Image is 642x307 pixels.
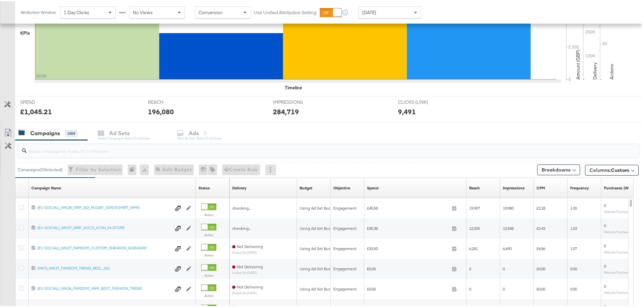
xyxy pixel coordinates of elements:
span: checking... [232,204,251,209]
label: Active [201,252,216,256]
span: Not Delivering [237,283,263,288]
span: 1.07 [570,245,577,250]
div: Using Ad Set Budget [300,204,337,210]
span: No Views [133,8,153,14]
span: SPEND [20,98,71,104]
span: £2.42 [537,224,545,229]
div: Campaign Name [31,184,61,189]
div: Timeline [285,83,302,90]
sub: Website Purchases [604,269,631,273]
a: (EU SOCIAL)_WK28_DRIP_ADI_RUGBY_SWEATSHIRT_WMN [37,204,171,210]
span: Engagement [333,245,357,250]
span: 0.00 [570,265,577,270]
div: Status [198,184,210,189]
sub: ended on [DATE] [232,249,263,253]
a: (EU SOCIAL)_WK27_FAMDOM_CUSTOM_SNEAKER_GIVEAWAY [37,244,171,251]
span: £0.00 [367,265,449,270]
span: 0 [469,265,471,270]
span: 0 [604,202,606,207]
span: 12,205 [469,224,480,229]
div: Campaigns [30,128,60,136]
span: 12,548 [503,224,514,229]
a: The total amount spent to date. [367,184,378,189]
div: 9,491 [398,105,416,115]
a: The average cost you've paid to have 1,000 impressions of your ad. [537,184,545,189]
span: £2.28 [537,204,545,209]
span: 1.03 [570,224,577,229]
div: Impressions [503,184,525,189]
input: Search Campaigns by Name, ID or Objective [27,140,582,153]
a: The maximum amount you're willing to spend on your ads, on average each day or over the lifetime ... [300,184,312,189]
label: Active [201,272,216,276]
text: Amount (GBP) [575,49,581,78]
a: (MKT)_WK27_FAMDOM_TREND_REEL_IGC [37,264,171,271]
span: Engagement [333,285,357,290]
div: 1004 [65,129,77,135]
span: £0.00 [537,265,545,270]
a: The number of people your ad was served to. [469,184,480,189]
span: [DATE] [362,8,376,14]
span: £45.58 [367,204,449,209]
div: Frequency [570,184,589,189]
button: Breakdowns [537,163,580,174]
div: 0 [128,163,140,174]
div: (EU SOCIAL)_WK27_DRIP_ASICS_ICON_IN-STORE [37,224,171,229]
span: Engagement [333,224,357,229]
a: Your campaign's objective. [333,184,350,189]
div: 196,080 [148,105,174,115]
span: 0 [604,262,606,267]
text: Delivery [592,61,598,78]
span: CLICKS (LINK) [398,98,449,104]
label: Use Unified Attribution Setting: [254,8,317,14]
span: checking... [232,224,251,229]
a: The number of times your ad was served. On mobile apps an ad is counted as served the first time ... [503,184,525,189]
span: Not Delivering [237,243,263,248]
span: Custom [611,166,629,172]
sub: Website Purchases [604,228,631,233]
sub: Website Purchases [604,249,631,253]
sub: Website Purchases [604,289,631,293]
label: Active [201,292,216,297]
span: 1 Day Clicks [64,8,89,14]
div: (EU SOCIAL)_WK27_FAMDOM_CUSTOM_SNEAKER_GIVEAWAY [37,244,171,249]
sub: Website Purchases [604,208,631,212]
div: Using Ad Set Budget [300,265,337,270]
label: Active [201,232,216,236]
span: Not Delivering [237,263,263,268]
span: Conversion [198,8,223,14]
span: 0 [604,242,606,247]
div: Using Ad Set Budget [300,285,337,290]
text: Actions [609,62,615,78]
span: 0 [503,265,505,270]
div: (EU SOCIAL)_WK28_DRIP_ADI_RUGBY_SWEATSHIRT_WMN [37,204,171,209]
div: 284,719 [273,105,299,115]
sub: ended on [DATE] [232,290,263,294]
a: Your campaign name. [31,184,61,189]
span: £4.86 [537,245,545,250]
div: Using Ad Set Budget [300,245,337,250]
label: Active [201,211,216,216]
div: Attribution Window: [20,9,57,13]
button: Columns:Custom [585,163,639,174]
div: Budget [300,184,312,189]
div: (MKT)_WK27_FAMDOM_TREND_REEL_IGC [37,264,171,270]
span: 19,980 [503,204,514,209]
span: 0 [469,285,471,290]
div: Using Ad Set Budget [300,224,337,230]
sub: ended on [DATE] [232,270,263,273]
span: 0.00 [570,285,577,290]
a: Shows the current state of your Ad Campaign. [198,184,210,189]
a: (EU SOCIAL)_WK27_DRIP_ASICS_ICON_IN-STORE [37,224,171,231]
div: Delivery [232,184,246,189]
div: (EU SOCIAL)_WK26_FAMDOM_YAMI_BEST_FASHION_TREND [37,284,171,290]
span: 6,281 [469,245,478,250]
div: Spend [367,184,378,189]
span: Engagement [333,204,357,209]
span: £32.50 [367,245,449,250]
a: (EU SOCIAL)_WK26_FAMDOM_YAMI_BEST_FASHION_TREND [37,284,171,291]
div: Objective [333,184,350,189]
a: The average number of times your ad was served to each person. [570,184,589,189]
span: Columns: [589,165,629,172]
span: REACH [148,98,198,104]
span: £0.00 [537,285,545,290]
